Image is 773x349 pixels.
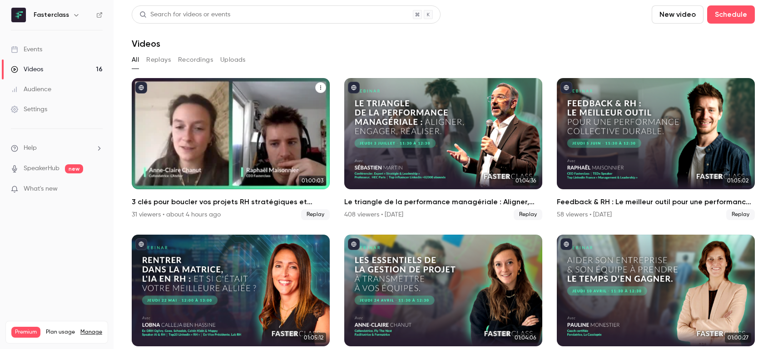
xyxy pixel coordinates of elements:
[34,10,69,20] h6: Fasterclass
[146,53,171,67] button: Replays
[92,185,103,193] iframe: Noticeable Trigger
[557,210,612,219] div: 58 viewers • [DATE]
[344,197,542,207] h2: Le triangle de la performance managériale : Aligner, Engager, Réaliser.
[348,238,360,250] button: published
[560,238,572,250] button: published
[344,78,542,220] li: Le triangle de la performance managériale : Aligner, Engager, Réaliser.
[24,164,59,173] a: SpeakerHub
[139,10,230,20] div: Search for videos or events
[220,53,246,67] button: Uploads
[11,105,47,114] div: Settings
[11,8,26,22] img: Fasterclass
[348,82,360,93] button: published
[24,143,37,153] span: Help
[11,143,103,153] li: help-dropdown-opener
[557,78,755,220] a: 01:05:02Feedback & RH : Le meilleur outil pour une performance collective durable ?58 viewers • [...
[132,78,330,220] a: 01:00:033 clés pour boucler vos projets RH stratégiques et terminer 2025 en beauté !31 viewers • ...
[557,197,755,207] h2: Feedback & RH : Le meilleur outil pour une performance collective durable ?
[37,57,44,64] img: tab_domain_overview_orange.svg
[15,24,22,31] img: website_grey.svg
[652,5,704,24] button: New video
[132,5,755,344] section: Videos
[301,209,330,220] span: Replay
[132,78,330,220] li: 3 clés pour boucler vos projets RH stratégiques et terminer 2025 en beauté !
[557,78,755,220] li: Feedback & RH : Le meilleur outil pour une performance collective durable ?
[560,82,572,93] button: published
[15,15,22,22] img: logo_orange.svg
[299,176,326,186] span: 01:00:03
[132,53,139,67] button: All
[11,327,40,338] span: Premium
[132,210,221,219] div: 31 viewers • about 4 hours ago
[514,209,542,220] span: Replay
[344,210,403,219] div: 408 viewers • [DATE]
[65,164,83,173] span: new
[11,85,51,94] div: Audience
[113,58,139,64] div: Mots-clés
[344,78,542,220] a: 01:04:36Le triangle de la performance managériale : Aligner, Engager, Réaliser.408 viewers • [DAT...
[132,38,160,49] h1: Videos
[726,209,755,220] span: Replay
[513,176,539,186] span: 01:04:36
[11,45,42,54] div: Events
[103,57,110,64] img: tab_keywords_by_traffic_grey.svg
[178,53,213,67] button: Recordings
[46,329,75,336] span: Plan usage
[301,333,326,343] span: 01:05:12
[24,24,103,31] div: Domaine: [DOMAIN_NAME]
[80,329,102,336] a: Manage
[25,15,45,22] div: v 4.0.25
[707,5,755,24] button: Schedule
[11,65,43,74] div: Videos
[132,197,330,207] h2: 3 clés pour boucler vos projets RH stratégiques et terminer 2025 en beauté !
[47,58,70,64] div: Domaine
[724,176,751,186] span: 01:05:02
[512,333,539,343] span: 01:04:06
[24,184,58,194] span: What's new
[135,82,147,93] button: published
[135,238,147,250] button: published
[725,333,751,343] span: 01:00:27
